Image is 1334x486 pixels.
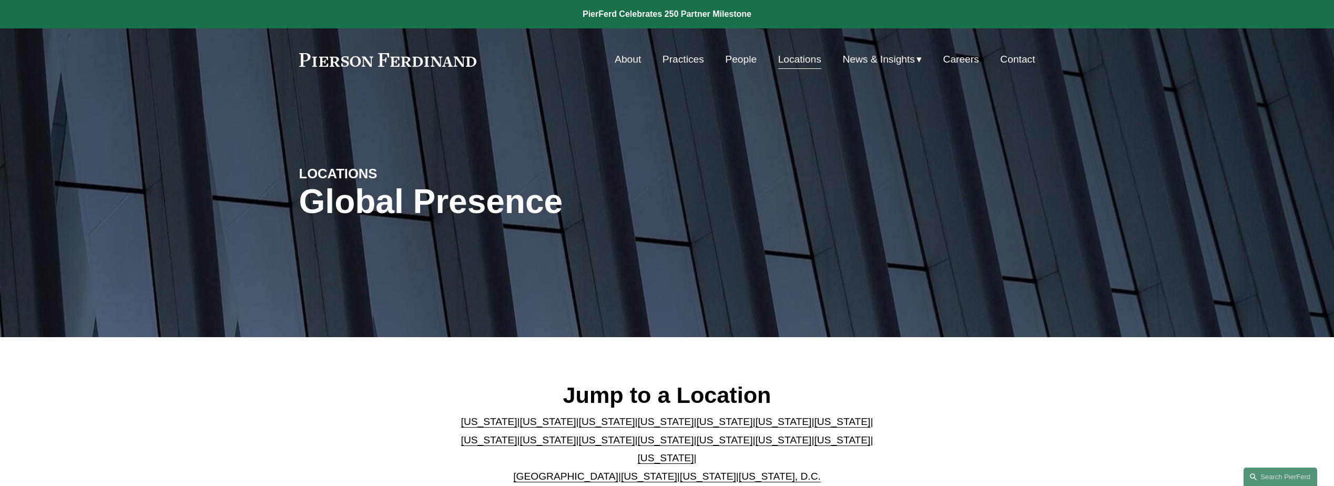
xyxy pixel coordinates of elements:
a: [US_STATE] [520,434,576,445]
span: News & Insights [842,50,915,69]
a: Careers [943,49,979,69]
a: [US_STATE] [638,416,694,427]
a: People [725,49,757,69]
a: [US_STATE] [461,434,517,445]
a: [US_STATE] [814,416,870,427]
a: [US_STATE] [696,416,752,427]
a: Practices [663,49,704,69]
a: [US_STATE] [461,416,517,427]
a: [US_STATE] [755,434,811,445]
a: [US_STATE] [814,434,870,445]
a: Search this site [1244,468,1317,486]
a: About [615,49,641,69]
h2: Jump to a Location [452,381,882,409]
a: [US_STATE], D.C. [739,471,821,482]
a: [US_STATE] [755,416,811,427]
a: [US_STATE] [638,434,694,445]
a: Contact [1000,49,1035,69]
a: [GEOGRAPHIC_DATA] [513,471,618,482]
a: folder dropdown [842,49,922,69]
a: [US_STATE] [638,452,694,463]
a: [US_STATE] [621,471,677,482]
p: | | | | | | | | | | | | | | | | | | [452,413,882,485]
h4: LOCATIONS [299,165,483,182]
a: [US_STATE] [696,434,752,445]
a: [US_STATE] [579,416,635,427]
a: [US_STATE] [680,471,736,482]
a: Locations [778,49,821,69]
a: [US_STATE] [520,416,576,427]
h1: Global Presence [299,183,790,221]
a: [US_STATE] [579,434,635,445]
